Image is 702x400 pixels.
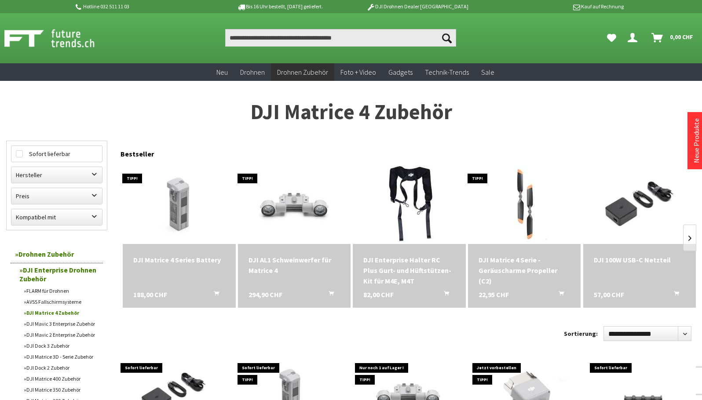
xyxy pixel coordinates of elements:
button: In den Warenkorb [203,289,224,301]
a: Dein Konto [624,29,644,47]
a: Drohnen Zubehör [271,63,334,81]
p: DJI Drohnen Dealer [GEOGRAPHIC_DATA] [349,1,486,12]
span: 188,00 CHF [133,289,167,300]
label: Kompatibel mit [11,209,102,225]
a: Sale [475,63,501,81]
div: DJI 100W USB-C Netzteil [594,255,685,265]
p: Hotline 032 511 11 03 [74,1,211,12]
a: DJI Enterprise Halter RC Plus Gurt- und Hüftstützen-Kit für M4E, M4T 82,00 CHF In den Warenkorb [363,255,455,286]
h1: DJI Matrice 4 Zubehör [6,101,696,123]
a: Drohnen [234,63,271,81]
input: Produkt, Marke, Kategorie, EAN, Artikelnummer… [225,29,456,47]
button: In den Warenkorb [663,289,684,301]
button: Suchen [438,29,456,47]
span: Gadgets [388,68,413,76]
a: Foto + Video [334,63,382,81]
img: DJI AL1 Schweinwerfer für Matrice 4 [238,167,351,242]
button: In den Warenkorb [318,289,339,301]
img: Shop Futuretrends - zur Startseite wechseln [4,27,114,49]
span: Neu [216,68,228,76]
a: Gadgets [382,63,419,81]
a: DJI Matrice 4 Zubehör [19,307,103,318]
a: DJI AL1 Schweinwerfer für Matrice 4 294,90 CHF In den Warenkorb [249,255,340,276]
a: Neu [210,63,234,81]
img: DJI Matrice 4 Series Battery [123,167,235,242]
span: 57,00 CHF [594,289,624,300]
button: In den Warenkorb [433,289,454,301]
span: Technik-Trends [425,68,469,76]
span: 22,95 CHF [479,289,509,300]
img: DJI Matrice 4 Serie - Geräuscharme Propeller (C2) [472,165,577,244]
span: Foto + Video [340,68,376,76]
p: Kauf auf Rechnung [486,1,623,12]
a: DJI Matrice 350 Zubehör [19,384,103,395]
span: Drohnen Zubehör [277,68,328,76]
a: DJI Matrice 400 Zubehör [19,373,103,384]
span: Drohnen [240,68,265,76]
a: DJI Matrice 4 Serie - Geräuscharme Propeller (C2) 22,95 CHF In den Warenkorb [479,255,570,286]
img: DJI Enterprise Halter RC Plus Gurt- und Hüftstützen-Kit für M4E, M4T [357,165,462,244]
div: DJI Enterprise Halter RC Plus Gurt- und Hüftstützen-Kit für M4E, M4T [363,255,455,286]
a: DJI Mavic 2 Enterprise Zubehör [19,329,103,340]
div: DJI Matrice 4 Series Battery [133,255,225,265]
a: DJI Dock 2 Zubehör [19,362,103,373]
a: DJI Matrice 4 Series Battery 188,00 CHF In den Warenkorb [133,255,225,265]
span: 82,00 CHF [363,289,394,300]
span: 0,00 CHF [670,30,693,44]
span: 294,90 CHF [249,289,282,300]
div: DJI AL1 Schweinwerfer für Matrice 4 [249,255,340,276]
a: Drohnen Zubehör [11,245,103,263]
span: Sale [481,68,494,76]
label: Sofort lieferbar [11,146,102,162]
p: Bis 16 Uhr bestellt, [DATE] geliefert. [211,1,348,12]
a: DJI Enterprise Drohnen Zubehör [15,263,103,285]
a: FLARM für Drohnen [19,285,103,296]
a: DJI 100W USB-C Netzteil 57,00 CHF In den Warenkorb [594,255,685,265]
a: DJI Mavic 3 Enterprise Zubehör [19,318,103,329]
div: Bestseller [121,141,696,163]
a: Meine Favoriten [603,29,621,47]
a: Technik-Trends [419,63,475,81]
a: Warenkorb [648,29,698,47]
label: Hersteller [11,167,102,183]
img: DJI 100W USB-C Netzteil [583,167,696,242]
div: DJI Matrice 4 Serie - Geräuscharme Propeller (C2) [479,255,570,286]
label: Preis [11,188,102,204]
a: Neue Produkte [692,118,701,163]
label: Sortierung: [564,327,598,341]
a: DJI Matrice 3D - Serie Zubehör [19,351,103,362]
a: DJI Dock 3 Zubehör [19,340,103,351]
button: In den Warenkorb [548,289,569,301]
a: AVSS Fallschirmsysteme [19,296,103,307]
